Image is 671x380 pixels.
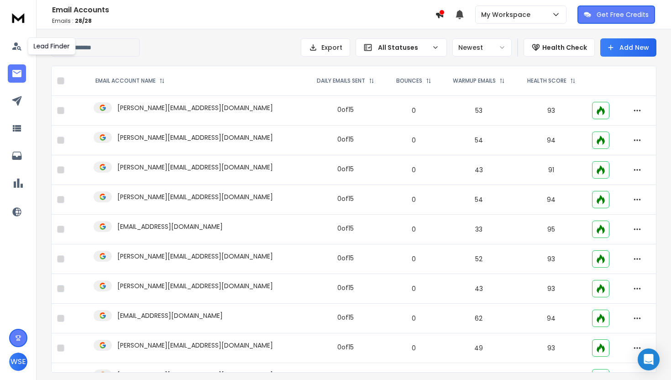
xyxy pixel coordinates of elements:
td: 54 [441,126,516,155]
td: 93 [516,274,586,304]
div: 0 of 15 [337,283,354,292]
p: [PERSON_NAME][EMAIL_ADDRESS][DOMAIN_NAME] [117,370,273,380]
p: All Statuses [378,43,428,52]
button: Newest [452,38,512,57]
p: 0 [391,195,436,204]
p: WARMUP EMAILS [453,77,496,84]
p: 0 [391,254,436,264]
p: [PERSON_NAME][EMAIL_ADDRESS][DOMAIN_NAME] [117,103,273,112]
td: 94 [516,304,586,333]
button: WSE [9,353,27,371]
td: 53 [441,96,516,126]
p: [PERSON_NAME][EMAIL_ADDRESS][DOMAIN_NAME] [117,281,273,290]
button: Export [301,38,350,57]
div: Open Intercom Messenger [638,348,660,370]
div: 0 of 15 [337,253,354,263]
div: 0 of 15 [337,105,354,114]
td: 93 [516,96,586,126]
button: Add New [600,38,656,57]
p: Get Free Credits [597,10,649,19]
td: 43 [441,155,516,185]
p: [PERSON_NAME][EMAIL_ADDRESS][DOMAIN_NAME] [117,252,273,261]
img: logo [9,9,27,26]
p: 0 [391,165,436,174]
td: 33 [441,215,516,244]
td: 95 [516,215,586,244]
td: 62 [441,304,516,333]
div: 0 of 15 [337,164,354,174]
p: 0 [391,106,436,115]
div: EMAIL ACCOUNT NAME [95,77,165,84]
div: 0 of 15 [337,343,354,352]
p: [PERSON_NAME][EMAIL_ADDRESS][DOMAIN_NAME] [117,163,273,172]
p: 0 [391,225,436,234]
td: 94 [516,185,586,215]
h1: Email Accounts [52,5,435,16]
p: 0 [391,284,436,293]
p: [EMAIL_ADDRESS][DOMAIN_NAME] [117,311,223,320]
td: 54 [441,185,516,215]
p: My Workspace [481,10,534,19]
p: 0 [391,343,436,353]
div: Lead Finder [28,37,76,55]
button: Health Check [524,38,595,57]
td: 49 [441,333,516,363]
td: 93 [516,244,586,274]
td: 94 [516,126,586,155]
p: 0 [391,314,436,323]
div: 0 of 15 [337,224,354,233]
p: DAILY EMAILS SENT [317,77,365,84]
span: 28 / 28 [75,17,92,25]
div: 0 of 15 [337,313,354,322]
td: 43 [441,274,516,304]
p: [PERSON_NAME][EMAIL_ADDRESS][DOMAIN_NAME] [117,133,273,142]
div: 0 of 15 [337,135,354,144]
p: 0 [391,136,436,145]
p: BOUNCES [396,77,422,84]
button: Get Free Credits [577,5,655,24]
p: [PERSON_NAME][EMAIL_ADDRESS][DOMAIN_NAME] [117,192,273,201]
p: [PERSON_NAME][EMAIL_ADDRESS][DOMAIN_NAME] [117,341,273,350]
td: 52 [441,244,516,274]
div: 0 of 15 [337,194,354,203]
p: [EMAIL_ADDRESS][DOMAIN_NAME] [117,222,223,231]
p: HEALTH SCORE [527,77,566,84]
p: Health Check [542,43,587,52]
td: 91 [516,155,586,185]
p: Emails : [52,17,435,25]
td: 93 [516,333,586,363]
